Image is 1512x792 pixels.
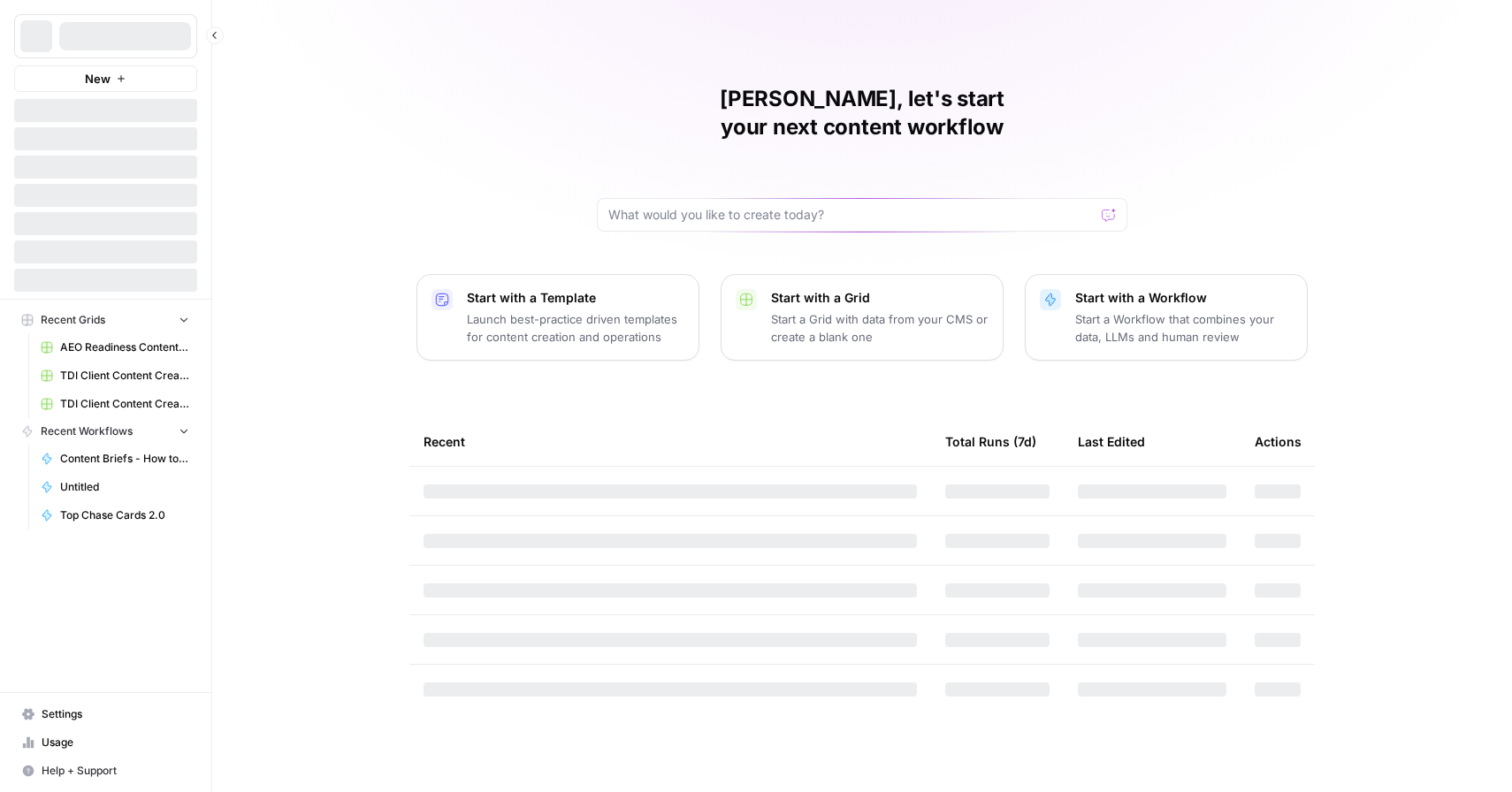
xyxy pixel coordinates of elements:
[33,501,197,529] a: Top Chase Cards 2.0
[14,700,197,728] a: Settings
[14,418,197,445] button: Recent Workflows
[424,417,917,466] div: Recent
[467,289,684,307] p: Start with a Template
[1025,274,1308,361] button: Start with a WorkflowStart a Workflow that combines your data, LLMs and human review
[60,339,189,355] span: AEO Readiness Content Audit & Refresher
[1075,289,1293,307] p: Start with a Workflow
[42,735,189,750] span: Usage
[33,390,197,418] a: TDI Client Content Creation
[416,274,699,361] button: Start with a TemplateLaunch best-practice driven templates for content creation and operations
[60,507,189,523] span: Top Chase Cards 2.0
[1255,417,1302,466] div: Actions
[60,368,189,384] span: TDI Client Content Creation -2
[41,423,133,439] span: Recent Workflows
[60,479,189,495] span: Untitled
[1075,310,1293,346] p: Start a Workflow that combines your data, LLMs and human review
[33,445,197,473] a: Content Briefs - How to Teach a Child to read
[14,757,197,785] button: Help + Support
[14,728,197,757] a: Usage
[608,206,1095,224] input: What would you like to create today?
[60,451,189,467] span: Content Briefs - How to Teach a Child to read
[721,274,1004,361] button: Start with a GridStart a Grid with data from your CMS or create a blank one
[60,396,189,412] span: TDI Client Content Creation
[771,310,989,346] p: Start a Grid with data from your CMS or create a blank one
[945,417,1036,466] div: Total Runs (7d)
[85,70,111,88] span: New
[33,362,197,390] a: TDI Client Content Creation -2
[14,65,197,92] button: New
[14,307,197,333] button: Recent Grids
[42,763,189,779] span: Help + Support
[467,310,684,346] p: Launch best-practice driven templates for content creation and operations
[33,333,197,362] a: AEO Readiness Content Audit & Refresher
[33,473,197,501] a: Untitled
[597,85,1127,141] h1: [PERSON_NAME], let's start your next content workflow
[1078,417,1145,466] div: Last Edited
[771,289,989,307] p: Start with a Grid
[41,312,105,328] span: Recent Grids
[42,706,189,722] span: Settings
